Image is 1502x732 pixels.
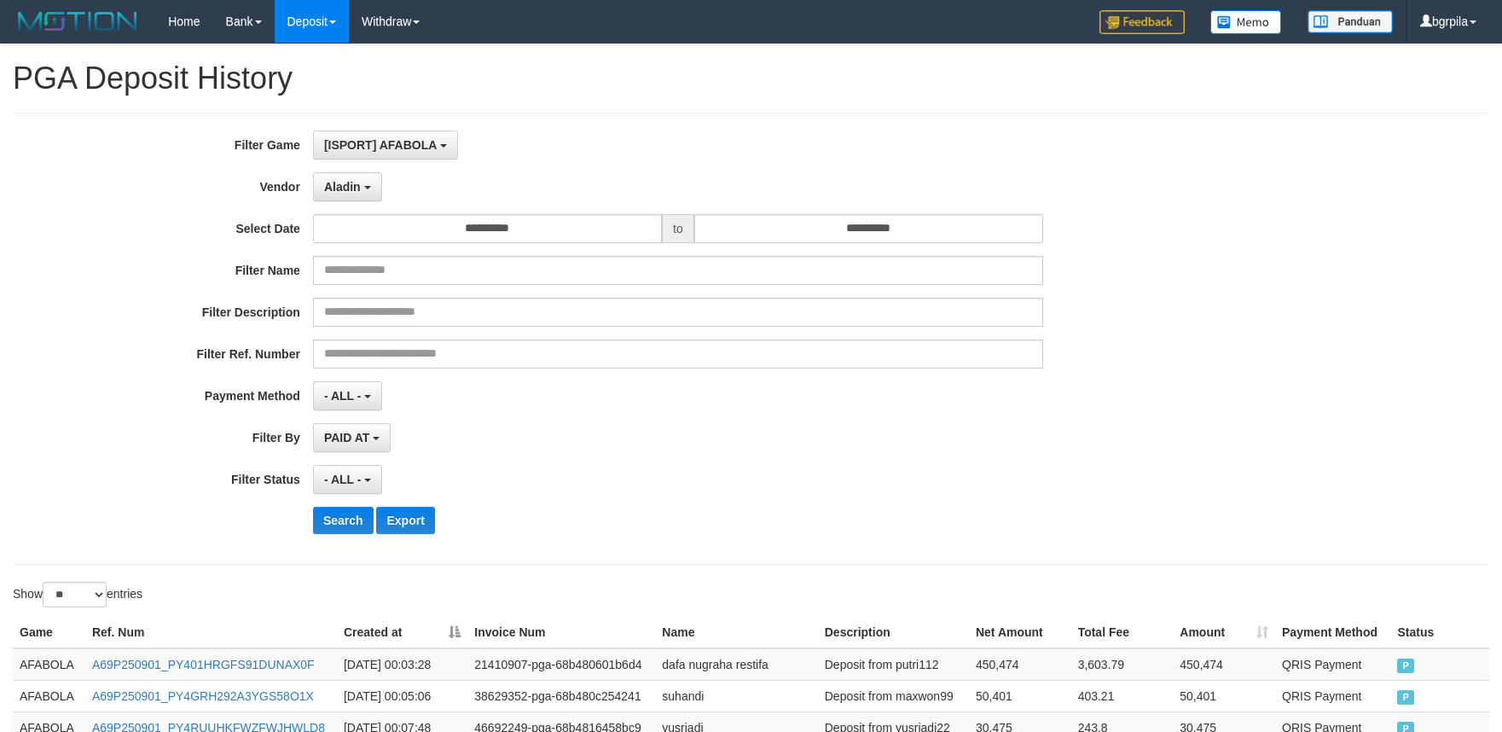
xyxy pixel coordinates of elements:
span: Aladin [324,180,361,194]
button: [ISPORT] AFABOLA [313,131,458,160]
th: Ref. Num [85,617,337,648]
td: 38629352-pga-68b480c254241 [467,680,655,712]
img: Feedback.jpg [1099,10,1185,34]
img: Button%20Memo.svg [1210,10,1282,34]
span: - ALL - [324,473,362,486]
td: 21410907-pga-68b480601b6d4 [467,648,655,681]
td: 50,401 [969,680,1071,712]
button: Search [313,507,374,534]
th: Payment Method [1275,617,1390,648]
th: Description [818,617,969,648]
th: Created at: activate to sort column descending [337,617,467,648]
th: Game [13,617,85,648]
td: dafa nugraha restifa [655,648,817,681]
th: Name [655,617,817,648]
button: - ALL - [313,381,382,410]
td: Deposit from maxwon99 [818,680,969,712]
span: PAID [1397,659,1414,673]
td: QRIS Payment [1275,648,1390,681]
td: Deposit from putri112 [818,648,969,681]
td: [DATE] 00:05:06 [337,680,467,712]
span: PAID AT [324,431,369,444]
span: to [662,214,694,243]
a: A69P250901_PY4GRH292A3YGS58O1X [92,689,314,703]
button: PAID AT [313,423,391,452]
td: 450,474 [1173,648,1275,681]
th: Status [1390,617,1489,648]
th: Total Fee [1071,617,1174,648]
td: 3,603.79 [1071,648,1174,681]
td: 403.21 [1071,680,1174,712]
span: [ISPORT] AFABOLA [324,138,437,152]
span: - ALL - [324,389,362,403]
button: Export [376,507,434,534]
button: Aladin [313,172,382,201]
td: 50,401 [1173,680,1275,712]
td: AFABOLA [13,648,85,681]
h1: PGA Deposit History [13,61,1489,96]
button: - ALL - [313,465,382,494]
img: MOTION_logo.png [13,9,142,34]
span: PAID [1397,690,1414,705]
td: suhandi [655,680,817,712]
td: QRIS Payment [1275,680,1390,712]
img: panduan.png [1308,10,1393,33]
select: Showentries [43,582,107,607]
th: Invoice Num [467,617,655,648]
a: A69P250901_PY401HRGFS91DUNAX0F [92,658,315,671]
th: Amount: activate to sort column ascending [1173,617,1275,648]
td: 450,474 [969,648,1071,681]
td: [DATE] 00:03:28 [337,648,467,681]
th: Net Amount [969,617,1071,648]
label: Show entries [13,582,142,607]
